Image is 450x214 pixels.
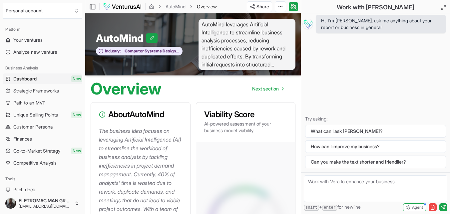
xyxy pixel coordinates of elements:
[199,19,296,70] span: AutoMind leverages Artificial Intelligence to streamline business analysis processes, reducing in...
[305,116,446,122] p: Try asking:
[304,205,319,211] kbd: shift
[13,37,43,43] span: Your ventures
[71,112,82,118] span: New
[3,97,82,108] a: Path to an MVP
[3,146,82,156] a: Go-to-Market StrategyNew
[197,3,217,10] span: Overview
[3,158,82,168] a: Competitive Analysis
[304,204,361,211] span: + for newline
[3,184,82,195] a: Pitch deck
[13,75,37,82] span: Dashboard
[305,125,446,138] button: What can I ask [PERSON_NAME]?
[305,156,446,168] button: Can you make the text shorter and friendlier?
[19,198,72,204] span: ELETROMAC MAN GRUPO GERADOR
[96,32,146,44] span: AutoMind
[13,49,57,55] span: Analyze new venture
[166,3,186,10] a: AutoMind
[3,73,82,84] a: DashboardNew
[247,82,289,95] nav: pagination
[71,148,82,154] span: New
[3,35,82,45] a: Your ventures
[337,3,414,12] h2: Work with [PERSON_NAME]
[13,160,57,166] span: Competitive Analysis
[99,111,182,119] h3: About AutoMind
[91,81,162,97] h1: Overview
[3,24,82,35] div: Platform
[149,3,217,10] nav: breadcrumb
[96,47,183,56] button: Industry:Computer Systems Design and Related Services
[3,85,82,96] a: Strategic Frameworks
[256,3,269,10] span: Share
[3,63,82,73] div: Business Analysis
[13,87,59,94] span: Strategic Frameworks
[3,174,82,184] div: Tools
[71,75,82,82] span: New
[13,112,58,118] span: Unique Selling Points
[403,203,426,211] button: Agent
[3,3,82,19] button: Select an organization
[103,3,142,11] img: logo
[3,122,82,132] a: Customer Persona
[3,134,82,144] a: Finances
[3,110,82,120] a: Unique Selling PointsNew
[252,85,279,92] span: Next section
[13,136,32,142] span: Finances
[13,99,46,106] span: Path to an MVP
[204,111,287,119] h3: Viability Score
[321,17,441,31] span: Hi, I'm [PERSON_NAME], ask me anything about your report or business in general!
[412,205,423,210] span: Agent
[105,48,121,54] span: Industry:
[121,48,179,54] span: Computer Systems Design and Related Services
[247,82,289,95] a: Go to next page
[13,148,60,154] span: Go-to-Market Strategy
[302,19,313,29] img: Vera
[13,186,35,193] span: Pitch deck
[322,205,337,211] kbd: enter
[204,121,287,134] p: AI-powered assessment of your business model viability
[19,204,72,209] span: [EMAIL_ADDRESS][DOMAIN_NAME]
[5,198,16,209] img: ACg8ocICdElpg133LtVVS9n2OSG5-zqVjk_cvGGxXcT8saoHa5x_5469Ng=s96-c
[3,195,82,211] button: ELETROMAC MAN GRUPO GERADOR[EMAIL_ADDRESS][DOMAIN_NAME]
[247,1,272,12] button: Share
[305,140,446,153] button: How can I improve my business?
[3,47,82,57] a: Analyze new venture
[13,124,53,130] span: Customer Persona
